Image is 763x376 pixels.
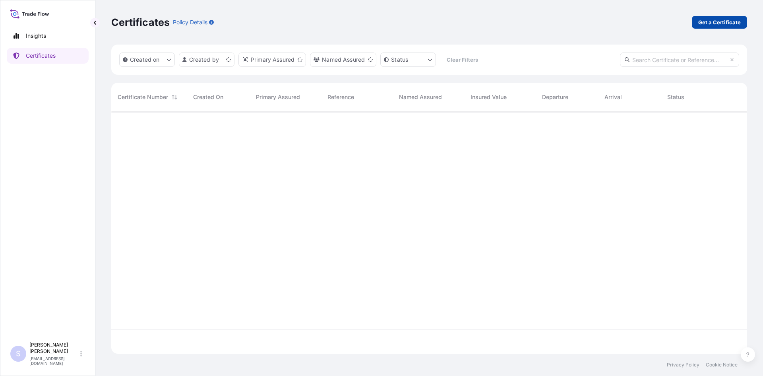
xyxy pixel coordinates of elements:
span: Arrival [604,93,622,101]
p: Status [391,56,408,64]
span: Named Assured [399,93,442,101]
p: Certificates [26,52,56,60]
button: Sort [170,92,179,102]
a: Get a Certificate [692,16,747,29]
p: Created on [130,56,160,64]
span: Created On [193,93,223,101]
button: certificateStatus Filter options [380,53,436,67]
button: Clear Filters [440,53,484,66]
a: Cookie Notice [706,362,738,368]
button: createdOn Filter options [119,53,175,67]
p: Created by [189,56,219,64]
a: Insights [7,28,89,44]
p: Primary Assured [251,56,294,64]
a: Privacy Policy [667,362,699,368]
span: Primary Assured [256,93,300,101]
button: createdBy Filter options [179,53,234,67]
p: Policy Details [173,18,207,26]
button: cargoOwner Filter options [310,53,376,67]
span: Departure [542,93,568,101]
p: Insights [26,32,46,40]
span: Insured Value [471,93,507,101]
input: Search Certificate or Reference... [620,53,739,67]
p: Get a Certificate [698,18,741,26]
span: Reference [327,93,354,101]
p: [PERSON_NAME] [PERSON_NAME] [29,342,79,355]
button: distributor Filter options [238,53,306,67]
p: [EMAIL_ADDRESS][DOMAIN_NAME] [29,356,79,366]
a: Certificates [7,48,89,64]
span: S [16,350,21,358]
span: Status [667,93,684,101]
span: Certificate Number [118,93,168,101]
p: Clear Filters [447,56,478,64]
p: Certificates [111,16,170,29]
p: Named Assured [322,56,365,64]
